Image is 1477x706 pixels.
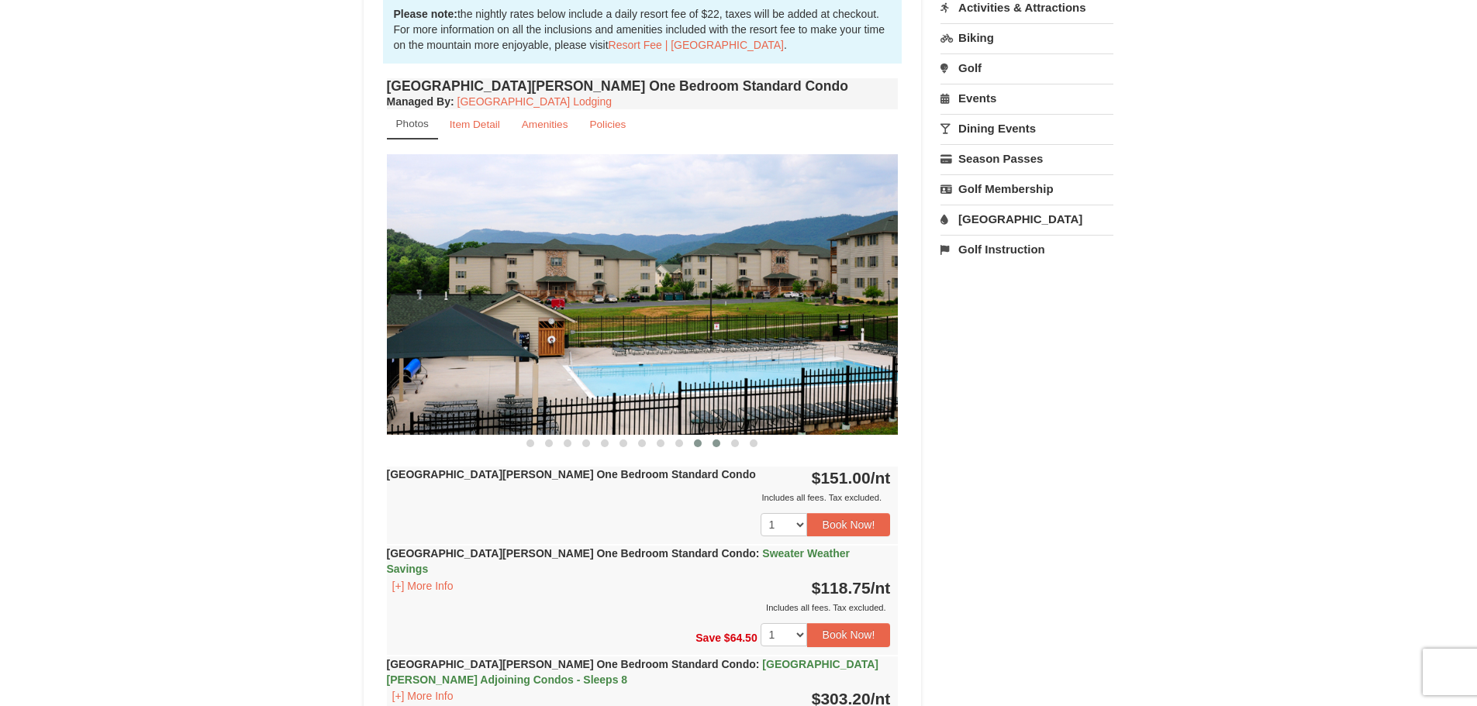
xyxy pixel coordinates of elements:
a: Golf Membership [940,174,1113,203]
strong: $151.00 [812,469,891,487]
a: Golf [940,53,1113,82]
a: Events [940,84,1113,112]
span: : [756,658,760,670]
span: Managed By [387,95,450,108]
span: /nt [871,469,891,487]
span: $118.75 [812,579,871,597]
a: Dining Events [940,114,1113,143]
span: [GEOGRAPHIC_DATA][PERSON_NAME] Adjoining Condos - Sleeps 8 [387,658,878,686]
div: Includes all fees. Tax excluded. [387,490,891,505]
small: Item Detail [450,119,500,130]
h4: [GEOGRAPHIC_DATA][PERSON_NAME] One Bedroom Standard Condo [387,78,899,94]
a: [GEOGRAPHIC_DATA] Lodging [457,95,612,108]
a: Biking [940,23,1113,52]
a: Amenities [512,109,578,139]
small: Photos [396,118,429,129]
button: [+] More Info [387,577,459,594]
button: [+] More Info [387,687,459,704]
strong: Please note: [394,8,457,20]
a: Policies [579,109,636,139]
span: $64.50 [724,632,757,644]
small: Policies [589,119,626,130]
strong: [GEOGRAPHIC_DATA][PERSON_NAME] One Bedroom Standard Condo [387,547,850,575]
a: Item Detail [440,109,510,139]
strong: : [387,95,454,108]
span: Save [695,632,721,644]
a: Season Passes [940,144,1113,173]
a: Golf Instruction [940,235,1113,263]
small: Amenities [522,119,568,130]
a: Photos [387,109,438,139]
span: Sweater Weather Savings [387,547,850,575]
img: 18876286-198-4354e174.jpg [387,154,899,434]
button: Book Now! [807,513,891,536]
strong: [GEOGRAPHIC_DATA][PERSON_NAME] One Bedroom Standard Condo [387,658,878,686]
span: /nt [871,579,891,597]
div: Includes all fees. Tax excluded. [387,600,891,615]
button: Book Now! [807,623,891,646]
a: [GEOGRAPHIC_DATA] [940,205,1113,233]
span: : [756,547,760,560]
a: Resort Fee | [GEOGRAPHIC_DATA] [609,39,784,51]
strong: [GEOGRAPHIC_DATA][PERSON_NAME] One Bedroom Standard Condo [387,468,756,480]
